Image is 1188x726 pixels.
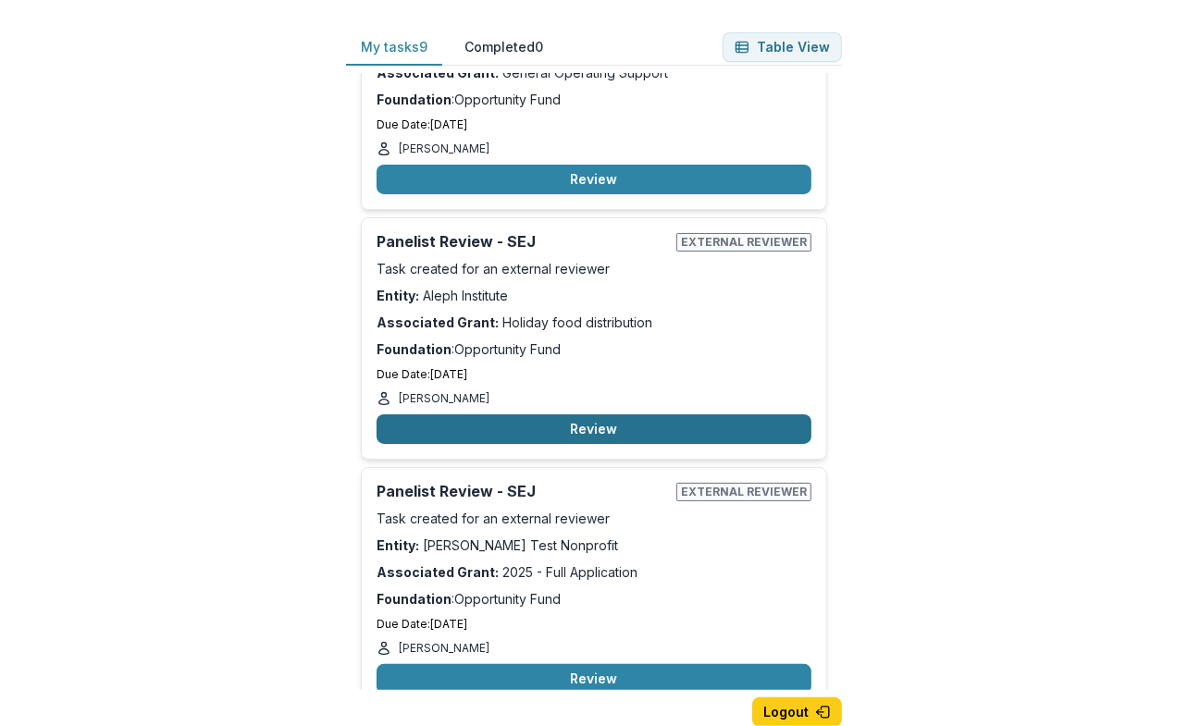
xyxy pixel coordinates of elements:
p: [PERSON_NAME] Test Nonprofit [377,535,811,555]
strong: Foundation [377,92,452,107]
strong: Associated Grant: [377,314,499,330]
p: : Opportunity Fund [377,339,811,359]
p: General Operating Support [377,63,811,82]
p: [PERSON_NAME] [399,390,489,407]
button: Completed 0 [450,30,558,66]
strong: Associated Grant: [377,564,499,580]
h2: Panelist Review - SEJ [377,233,669,251]
button: Review [377,414,811,444]
button: Table View [723,32,842,62]
p: Task created for an external reviewer [377,509,811,528]
p: Aleph Institute [377,286,811,305]
button: Review [377,664,811,694]
span: External reviewer [676,233,811,252]
p: Due Date: [DATE] [377,366,811,383]
span: External reviewer [676,483,811,501]
p: Due Date: [DATE] [377,117,811,133]
strong: Foundation [377,591,452,607]
p: [PERSON_NAME] [399,141,489,157]
p: Due Date: [DATE] [377,616,811,633]
p: 2025 - Full Application [377,562,811,582]
strong: Entity: [377,537,419,553]
p: [PERSON_NAME] [399,640,489,657]
p: Task created for an external reviewer [377,259,811,278]
p: Holiday food distribution [377,313,811,332]
p: : Opportunity Fund [377,90,811,109]
strong: Associated Grant: [377,65,499,80]
p: : Opportunity Fund [377,589,811,609]
button: My tasks 9 [346,30,442,66]
strong: Foundation [377,341,452,357]
strong: Entity: [377,288,419,303]
h2: Panelist Review - SEJ [377,483,669,500]
button: Review [377,165,811,194]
